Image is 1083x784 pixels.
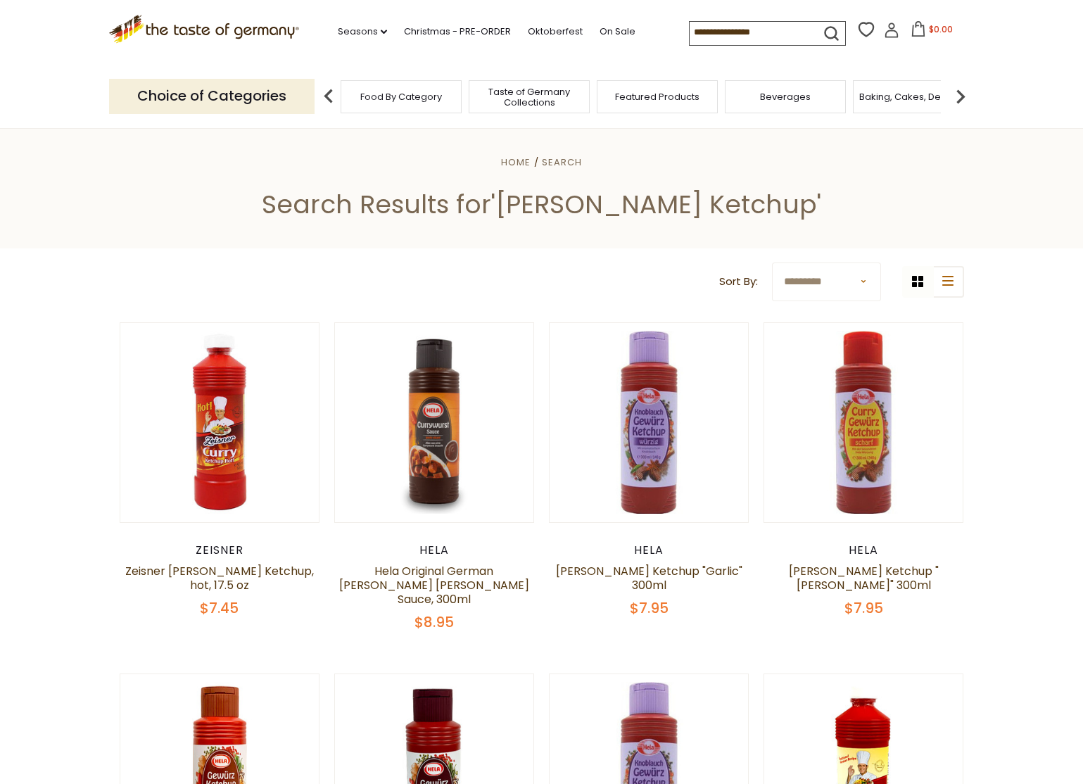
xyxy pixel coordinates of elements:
[120,323,319,522] img: Zeisner Curry Ketchup, hot, 17.5 oz
[764,323,963,522] img: Hela Curry Gewurz Ketchup Scharf
[859,91,968,102] a: Baking, Cakes, Desserts
[338,24,387,39] a: Seasons
[615,91,699,102] a: Featured Products
[501,156,531,169] a: Home
[556,563,742,593] a: [PERSON_NAME] Ketchup "Garlic" 300ml
[414,612,454,632] span: $8.95
[600,24,635,39] a: On Sale
[844,598,883,618] span: $7.95
[404,24,511,39] a: Christmas - PRE-ORDER
[902,21,962,42] button: $0.00
[630,598,669,618] span: $7.95
[200,598,239,618] span: $7.45
[542,156,582,169] a: Search
[339,563,529,607] a: Hela Original German [PERSON_NAME] [PERSON_NAME] Sauce, 300ml
[109,79,315,113] p: Choice of Categories
[719,273,758,291] label: Sort By:
[335,323,534,522] img: Hela Mild Currywurst Sauce
[764,543,964,557] div: Hela
[789,563,939,593] a: [PERSON_NAME] Ketchup "[PERSON_NAME]" 300ml
[44,189,1039,220] h1: Search Results for
[550,323,749,522] img: Hela Knoblauch (Garlic) Gewurz Ketchup
[125,563,314,593] a: Zeisner [PERSON_NAME] Ketchup, hot, 17.5 oz
[360,91,442,102] a: Food By Category
[946,82,975,110] img: next arrow
[315,82,343,110] img: previous arrow
[528,24,583,39] a: Oktoberfest
[760,91,811,102] a: Beverages
[473,87,585,108] a: Taste of Germany Collections
[491,186,821,222] span: '[PERSON_NAME] Ketchup'
[929,23,953,35] span: $0.00
[549,543,749,557] div: Hela
[334,543,535,557] div: Hela
[120,543,320,557] div: Zeisner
